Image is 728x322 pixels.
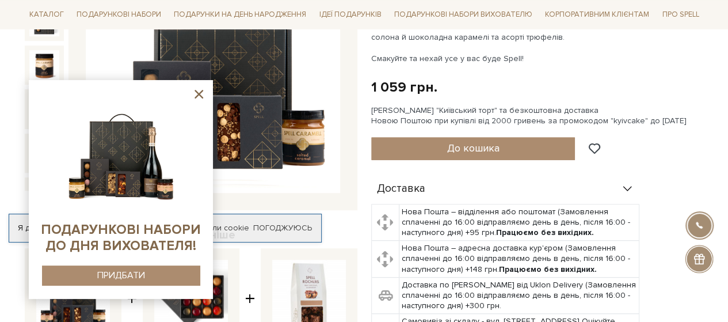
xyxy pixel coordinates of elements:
a: Корпоративним клієнтам [540,5,654,24]
a: Погоджуюсь [253,223,312,233]
a: Подарунки на День народження [169,6,311,24]
div: [PERSON_NAME] "Київський торт" та безкоштовна доставка Новою Поштою при купівлі від 2000 гривень ... [371,105,704,126]
button: До кошика [371,137,575,160]
td: Нова Пошта – адресна доставка кур'єром (Замовлення сплаченні до 16:00 відправляємо день в день, п... [399,241,639,278]
div: Я дозволяю [DOMAIN_NAME] використовувати [9,223,321,233]
a: Ідеї подарунків [314,6,386,24]
span: Доставка [377,184,425,194]
b: Працюємо без вихідних. [496,228,594,237]
a: Про Spell [657,6,703,24]
span: До кошика [447,142,499,154]
b: Працюємо без вихідних. [499,264,597,274]
p: Смакуйте та нехай усе у вас буде Spell! [371,52,641,65]
a: файли cookie [197,223,249,233]
a: Подарункові набори [72,6,166,24]
div: 1 059 грн. [371,78,437,96]
a: Подарункові набори вихователю [390,5,537,24]
a: Каталог [25,6,68,24]
td: Доставка по [PERSON_NAME] від Uklon Delivery (Замовлення сплаченні до 16:00 відправляємо день в д... [399,277,639,314]
img: Подарунок Шоколадна фантазія [29,50,59,80]
td: Нова Пошта – відділення або поштомат (Замовлення сплаченні до 16:00 відправляємо день в день, піс... [399,204,639,241]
